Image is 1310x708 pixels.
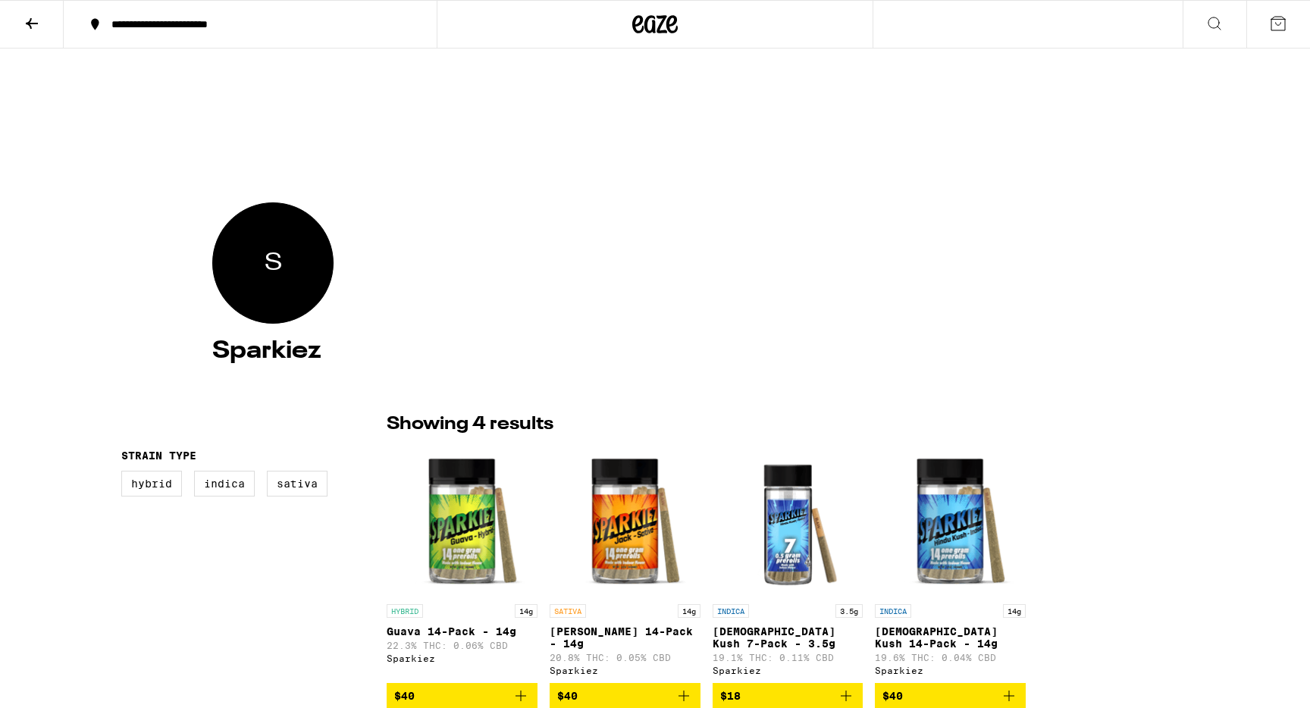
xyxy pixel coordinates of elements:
a: Open page for Jack 14-Pack - 14g from Sparkiez [550,445,700,683]
p: HYBRID [387,604,423,618]
p: [PERSON_NAME] 14-Pack - 14g [550,625,700,650]
span: $40 [882,690,903,702]
label: Sativa [267,471,327,497]
span: Sparkiez [265,246,282,280]
img: Sparkiez - Jack 14-Pack - 14g [550,445,700,597]
p: 19.1% THC: 0.11% CBD [713,653,863,663]
p: Guava 14-Pack - 14g [387,625,537,638]
p: Showing 4 results [387,412,553,437]
p: 14g [515,604,537,618]
p: INDICA [713,604,749,618]
p: 3.5g [835,604,863,618]
span: $18 [720,690,741,702]
div: Sparkiez [713,666,863,675]
a: Open page for Hindu Kush 7-Pack - 3.5g from Sparkiez [713,445,863,683]
legend: Strain Type [121,450,196,462]
img: Sparkiez - Guava 14-Pack - 14g [387,445,537,597]
span: $40 [557,690,578,702]
p: 22.3% THC: 0.06% CBD [387,641,537,650]
p: [DEMOGRAPHIC_DATA] Kush 14-Pack - 14g [875,625,1026,650]
img: Sparkiez - Hindu Kush 14-Pack - 14g [875,445,1026,597]
p: 20.8% THC: 0.05% CBD [550,653,700,663]
div: Sparkiez [550,666,700,675]
p: SATIVA [550,604,586,618]
p: 14g [678,604,700,618]
a: Open page for Guava 14-Pack - 14g from Sparkiez [387,445,537,683]
h4: Sparkiez [212,339,1098,363]
div: Sparkiez [387,653,537,663]
p: 19.6% THC: 0.04% CBD [875,653,1026,663]
img: Sparkiez - Hindu Kush 7-Pack - 3.5g [713,445,863,597]
div: Sparkiez [875,666,1026,675]
label: Indica [194,471,255,497]
p: [DEMOGRAPHIC_DATA] Kush 7-Pack - 3.5g [713,625,863,650]
label: Hybrid [121,471,182,497]
a: Open page for Hindu Kush 14-Pack - 14g from Sparkiez [875,445,1026,683]
p: INDICA [875,604,911,618]
p: 14g [1003,604,1026,618]
span: $40 [394,690,415,702]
